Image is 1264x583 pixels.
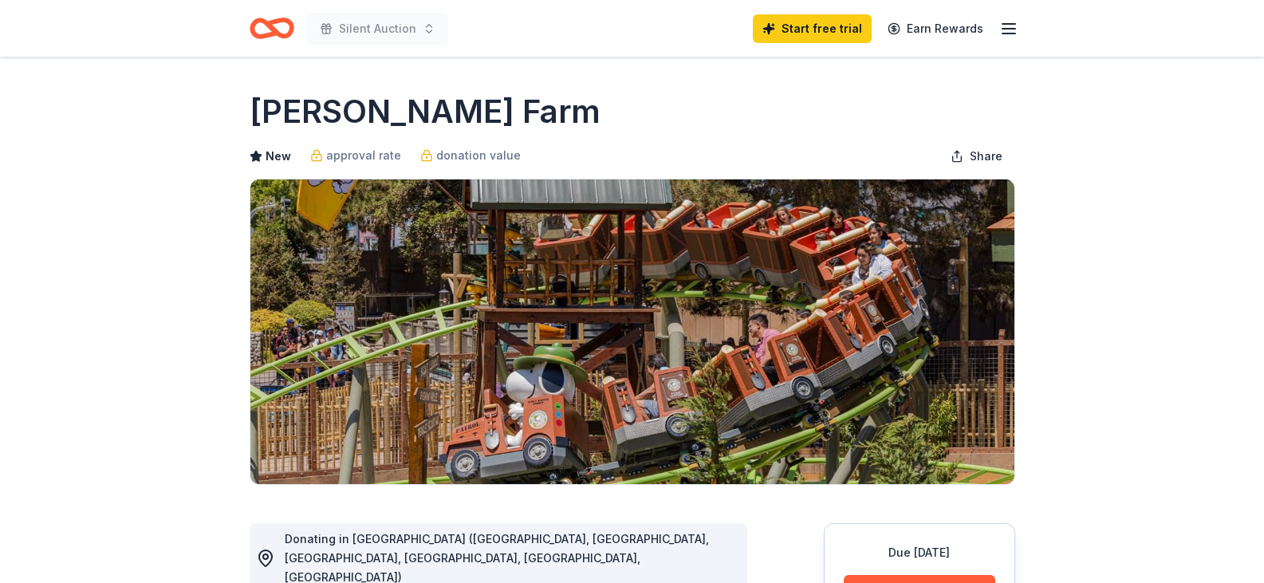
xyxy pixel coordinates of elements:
[307,13,448,45] button: Silent Auction
[250,89,600,134] h1: [PERSON_NAME] Farm
[753,14,872,43] a: Start free trial
[266,147,291,166] span: New
[844,543,995,562] div: Due [DATE]
[250,179,1014,484] img: Image for Knott's Berry Farm
[310,146,401,165] a: approval rate
[326,146,401,165] span: approval rate
[250,10,294,47] a: Home
[339,19,416,38] span: Silent Auction
[420,146,521,165] a: donation value
[970,147,1002,166] span: Share
[436,146,521,165] span: donation value
[938,140,1015,172] button: Share
[878,14,993,43] a: Earn Rewards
